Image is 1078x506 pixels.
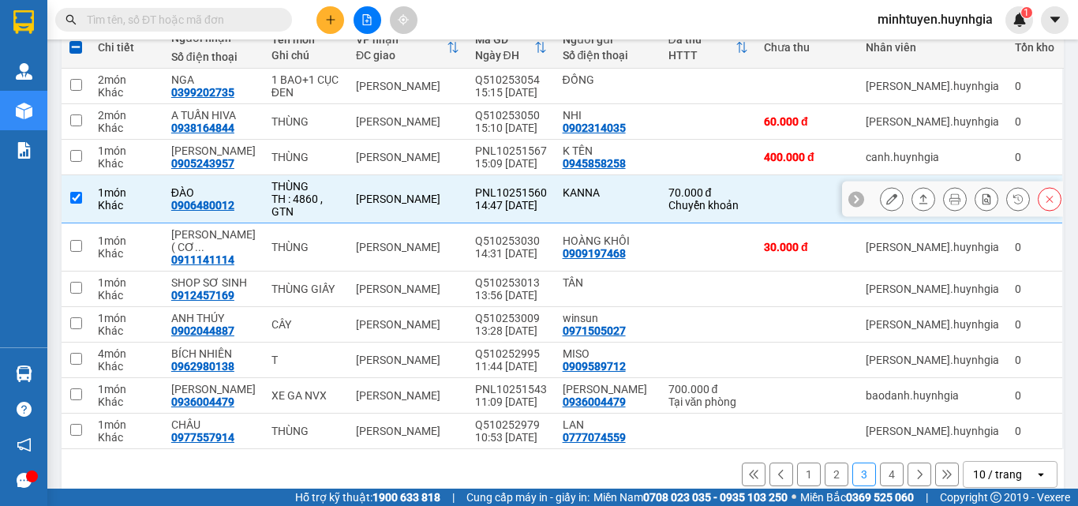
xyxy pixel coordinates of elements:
span: question-circle [17,402,32,417]
div: THÙNG GIẤY [271,283,340,295]
div: 1 món [98,276,155,289]
div: 10:53 [DATE] [475,431,547,444]
div: Ngày ĐH [475,49,534,62]
div: Khác [98,324,155,337]
div: 0909589712 [563,360,626,373]
div: 70.000 đ [668,186,749,199]
span: Hỗ trợ kỹ thuật: [295,489,440,506]
div: 11:44 [DATE] [475,360,547,373]
div: THÙNG [271,425,340,437]
span: | [452,489,455,506]
img: solution-icon [16,142,32,159]
th: Toggle SortBy [348,27,467,69]
div: nguyen.huynhgia [866,354,999,366]
div: Số điện thoại [563,49,653,62]
div: 0 [1015,80,1054,92]
span: search [66,14,77,25]
div: 0902044887 [171,324,234,337]
div: Chuyển khoản [668,199,749,212]
th: Toggle SortBy [661,27,757,69]
div: ĐỒNG [563,73,653,86]
div: Khác [98,122,155,134]
span: ⚪️ [792,494,796,500]
img: warehouse-icon [16,63,32,80]
div: 0971505027 [563,324,626,337]
div: THÙNG [271,115,340,128]
div: Q510253050 [475,109,547,122]
div: Số điện thoại [171,51,256,63]
button: caret-down [1041,6,1069,34]
div: 0777074559 [563,431,626,444]
div: 700.000 đ [668,383,749,395]
div: nguyen.huynhgia [866,80,999,92]
div: 15:15 [DATE] [475,86,547,99]
div: [PERSON_NAME] [356,389,459,402]
div: Khác [98,247,155,260]
div: XUÂN THUYẾT [171,383,256,395]
span: aim [398,14,409,25]
div: Khác [98,395,155,408]
span: caret-down [1048,13,1062,27]
div: NHI [563,109,653,122]
div: 1 món [98,234,155,247]
div: 1 món [98,383,155,395]
div: 30.000 đ [764,241,850,253]
div: nguyen.huynhgia [866,241,999,253]
div: 13:28 [DATE] [475,324,547,337]
div: PNL10251543 [475,383,547,395]
span: Cung cấp máy in - giấy in: [466,489,590,506]
div: 1 món [98,418,155,431]
div: [PERSON_NAME] [356,151,459,163]
div: Khác [98,86,155,99]
div: 400.000 đ [764,151,850,163]
div: Q510253054 [475,73,547,86]
div: Ghi chú [271,49,340,62]
div: 13:56 [DATE] [475,289,547,302]
div: [PERSON_NAME] [356,425,459,437]
div: baodanh.huynhgia [866,389,999,402]
div: 10 / trang [973,467,1022,482]
strong: 0708 023 035 - 0935 103 250 [643,491,788,504]
div: LAN [563,418,653,431]
button: plus [316,6,344,34]
div: MISO [563,347,653,360]
div: THÙNG [271,180,340,193]
div: Q510253013 [475,276,547,289]
div: Q510253009 [475,312,547,324]
strong: 1900 633 818 [372,491,440,504]
span: notification [17,437,32,452]
div: 0977557914 [171,431,234,444]
div: SHOP SƠ SINH [171,276,256,289]
div: nguyen.huynhgia [866,425,999,437]
img: warehouse-icon [16,365,32,382]
button: 3 [852,463,876,486]
div: CHÂU [171,418,256,431]
div: HOÀNG KHÔI [563,234,653,247]
div: Khác [98,199,155,212]
div: 0911141114 [171,253,234,266]
span: message [17,473,32,488]
div: 60.000 đ [764,115,850,128]
strong: 0369 525 060 [846,491,914,504]
span: Miền Bắc [800,489,914,506]
span: file-add [361,14,372,25]
div: 0938164844 [171,122,234,134]
div: winsun [563,312,653,324]
div: XUÂN THUYẾT [563,383,653,395]
div: 0399202735 [171,86,234,99]
div: 0 [1015,151,1054,163]
div: 0912457169 [171,289,234,302]
div: ANH THÚY [171,312,256,324]
div: Giao hàng [911,187,935,211]
div: canh.huynhgia [866,151,999,163]
sup: 1 [1021,7,1032,18]
div: T [271,354,340,366]
div: Chi tiết [98,41,155,54]
div: 15:09 [DATE] [475,157,547,170]
div: ĐÀO [171,186,256,199]
div: ANNA [171,144,256,157]
div: Khác [98,157,155,170]
div: 1 món [98,312,155,324]
div: K TÊN [563,144,653,157]
button: 2 [825,463,848,486]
